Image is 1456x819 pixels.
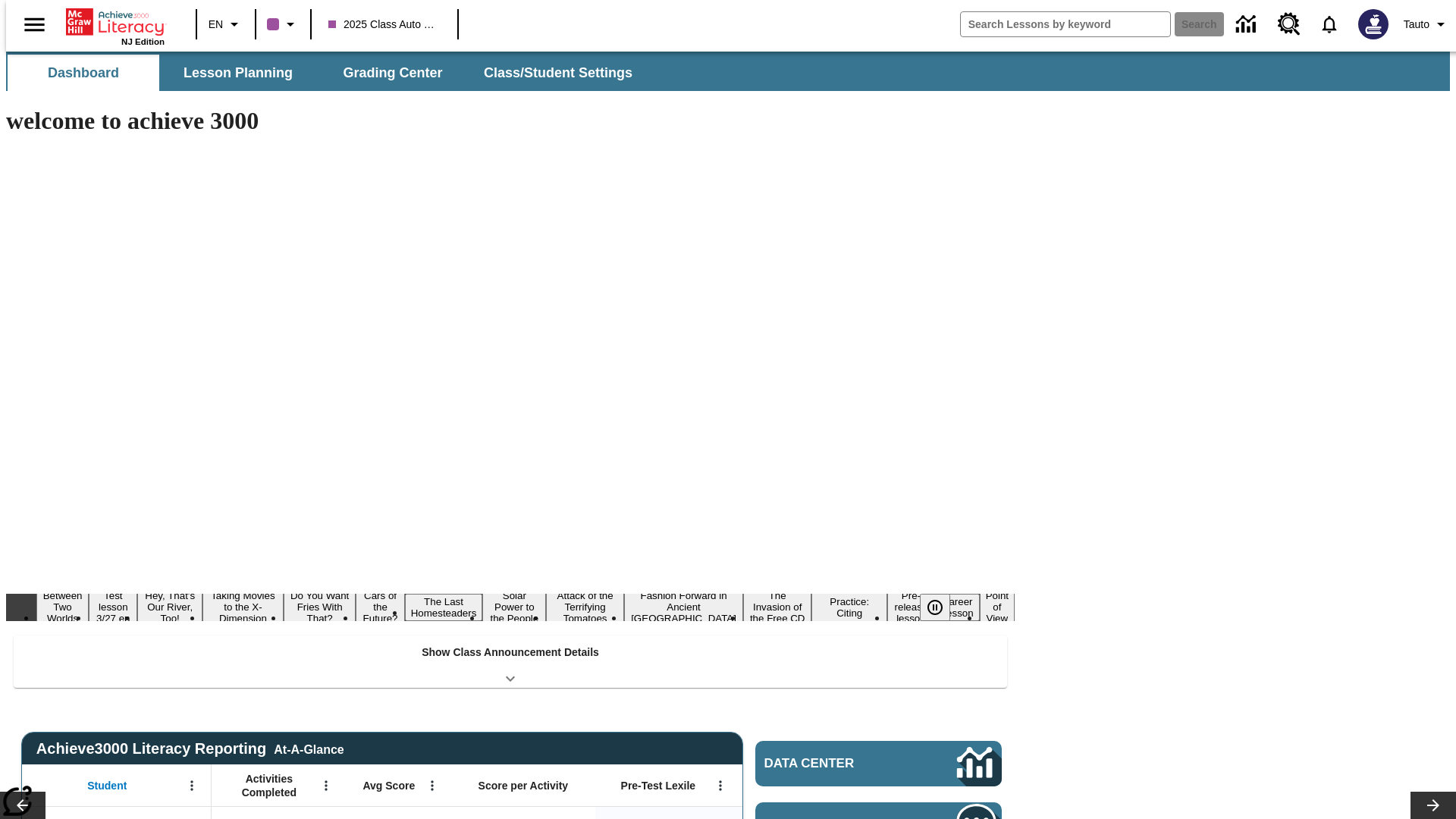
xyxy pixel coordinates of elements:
button: Select a new avatar [1349,5,1398,44]
span: Data Center [764,756,906,771]
div: SubNavbar [6,55,646,91]
span: Pre-Test Lexile [621,779,696,792]
p: Show Class Announcement Details [422,645,599,661]
div: Show Class Announcement Details [14,635,1007,688]
button: Slide 11 The Invasion of the Free CD [743,588,811,626]
button: Class color is purple. Change class color [261,11,306,38]
a: Data Center [755,741,1002,786]
a: Home [66,7,165,37]
span: 2025 Class Auto Grade 13 [328,17,441,33]
button: Slide 13 Pre-release lesson [887,588,934,626]
button: Slide 15 Point of View [980,588,1015,626]
a: Resource Center, Will open in new tab [1269,4,1310,45]
span: Student [87,779,127,792]
a: Notifications [1310,5,1349,44]
button: Slide 10 Fashion Forward in Ancient Rome [624,588,743,626]
img: Avatar [1358,9,1389,39]
button: Slide 5 Do You Want Fries With That? [284,588,356,626]
div: Pause [920,594,965,621]
button: Pause [920,594,950,621]
div: SubNavbar [6,52,1450,91]
button: Slide 3 Hey, That's Our River, Too! [137,588,202,626]
button: Slide 1 Between Two Worlds [36,588,89,626]
button: Open Menu [709,774,732,797]
span: Achieve3000 Literacy Reporting [36,740,344,758]
button: Open Menu [315,774,337,797]
button: Dashboard [8,55,159,91]
button: Open Menu [180,774,203,797]
span: Tauto [1404,17,1429,33]
button: Grading Center [317,55,469,91]
span: EN [209,17,223,33]
h1: welcome to achieve 3000 [6,107,1015,135]
button: Open Menu [421,774,444,797]
button: Lesson carousel, Next [1410,792,1456,819]
button: Slide 2 Test lesson 3/27 en [89,588,137,626]
button: Slide 12 Mixed Practice: Citing Evidence [811,582,887,632]
button: Open side menu [12,2,57,47]
button: Slide 7 The Last Homesteaders [405,594,483,621]
div: Home [66,5,165,46]
button: Slide 4 Taking Movies to the X-Dimension [202,588,284,626]
button: Class/Student Settings [472,55,645,91]
input: search field [961,12,1170,36]
button: Profile/Settings [1398,11,1456,38]
button: Slide 9 Attack of the Terrifying Tomatoes [546,588,624,626]
span: Activities Completed [219,772,319,799]
div: At-A-Glance [274,740,344,757]
span: NJ Edition [121,37,165,46]
button: Lesson Planning [162,55,314,91]
a: Data Center [1227,4,1269,45]
button: Slide 6 Cars of the Future? [356,588,404,626]
span: Avg Score [362,779,415,792]
button: Language: EN, Select a language [202,11,250,38]
span: Score per Activity [479,779,569,792]
button: Slide 8 Solar Power to the People [482,588,546,626]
